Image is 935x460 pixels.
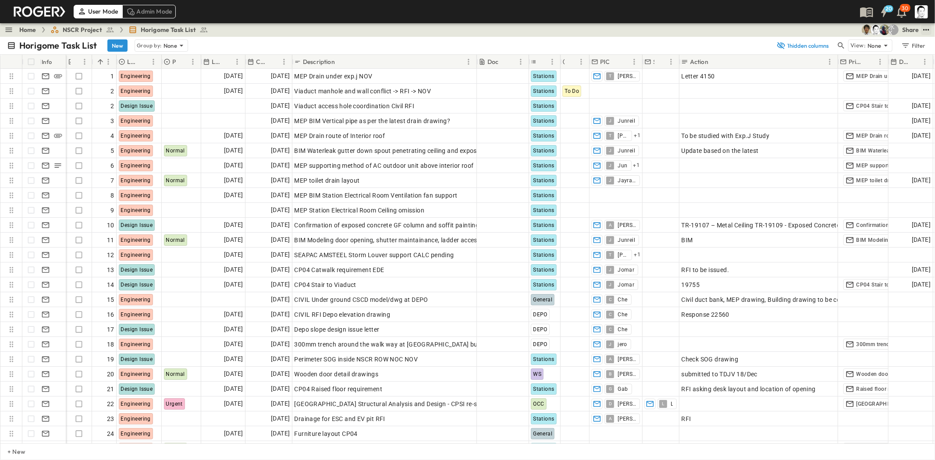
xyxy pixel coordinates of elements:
[166,401,183,407] span: Urgent
[618,341,627,348] span: jero
[533,356,554,362] span: Stations
[224,339,243,349] span: [DATE]
[912,101,931,111] span: [DATE]
[271,369,290,379] span: [DATE]
[107,310,114,319] span: 16
[63,25,102,34] span: NSCR Project
[609,135,611,136] span: T
[618,326,627,333] span: Che
[42,50,52,74] div: Info
[912,71,931,81] span: [DATE]
[224,354,243,364] span: [DATE]
[533,118,554,124] span: Stations
[121,267,153,273] span: Design Issue
[856,73,925,80] span: MEP Drain under exp.j NOV
[867,41,882,50] p: None
[271,399,290,409] span: [DATE]
[166,177,185,184] span: Normal
[139,57,148,67] button: Sort
[533,267,554,273] span: Stations
[920,57,930,67] button: Menu
[256,57,267,66] p: Created
[271,339,290,349] span: [DATE]
[294,370,378,379] span: Wooden door detail drawings
[681,72,715,81] span: Letter 4150
[122,5,176,18] div: Admin Mode
[618,371,636,378] span: [PERSON_NAME]
[902,25,919,34] div: Share
[910,57,920,67] button: Sort
[618,237,635,244] span: Junreil
[875,57,885,67] button: Menu
[294,251,454,259] span: SEAPAC AMSTEEL Storm Louver support CALC pending
[121,282,153,288] span: Design Issue
[121,133,151,139] span: Engineering
[294,117,450,125] span: MEP BIM Vertical pipe as per the latest drain drawing?
[271,280,290,290] span: [DATE]
[912,220,931,230] span: [DATE]
[533,237,554,243] span: Stations
[618,73,636,80] span: [PERSON_NAME]
[79,57,90,67] button: Menu
[107,429,114,438] span: 24
[533,103,554,109] span: Stations
[128,25,208,34] a: Horigome Task List
[107,400,114,408] span: 22
[294,206,424,215] span: MEP Station Electrical Room Ceiling omission
[271,250,290,260] span: [DATE]
[271,205,290,215] span: [DATE]
[271,86,290,96] span: [DATE]
[271,175,290,185] span: [DATE]
[294,161,473,170] span: MEP supporting method of AC outdoor unit above interior roof
[294,72,372,81] span: MEP Drain under exp.j NOV
[19,39,97,52] p: Horigome Task List
[271,309,290,319] span: [DATE]
[110,117,114,125] span: 3
[279,57,289,67] button: Menu
[609,299,612,300] span: C
[107,414,114,423] span: 23
[271,294,290,304] span: [DATE]
[533,163,554,169] span: Stations
[271,160,290,170] span: [DATE]
[609,314,612,315] span: C
[121,73,151,79] span: Engineering
[294,265,384,274] span: CP04 Catwalk requirement EDE
[533,177,554,184] span: Stations
[224,220,243,230] span: [DATE]
[666,57,676,67] button: Menu
[862,25,872,35] img: 戸島 太一 (T.TOJIMA) (tzmtit00@pub.taisei.co.jp)
[107,265,114,274] span: 13
[224,443,243,453] span: [DATE]
[915,5,928,18] img: Profile Picture
[681,310,729,319] span: Response 22560
[224,309,243,319] span: [DATE]
[609,329,612,329] span: C
[121,416,151,422] span: Engineering
[912,131,931,141] span: [DATE]
[618,117,635,124] span: Junreil
[110,131,114,140] span: 4
[294,131,385,140] span: MEP Drain route of Interior roof
[681,280,700,289] span: 19755
[463,57,474,67] button: Menu
[886,5,892,12] h6: 20
[107,370,114,379] span: 20
[224,265,243,275] span: [DATE]
[921,25,931,35] button: test
[899,57,908,66] p: Due
[294,102,414,110] span: Viaduct access hole coordination Civil RFI
[533,431,552,437] span: General
[107,221,114,230] span: 10
[576,57,587,67] button: Menu
[224,86,243,96] span: [DATE]
[865,57,875,67] button: Sort
[19,25,213,34] nav: breadcrumbs
[110,102,114,110] span: 2
[224,250,243,260] span: [DATE]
